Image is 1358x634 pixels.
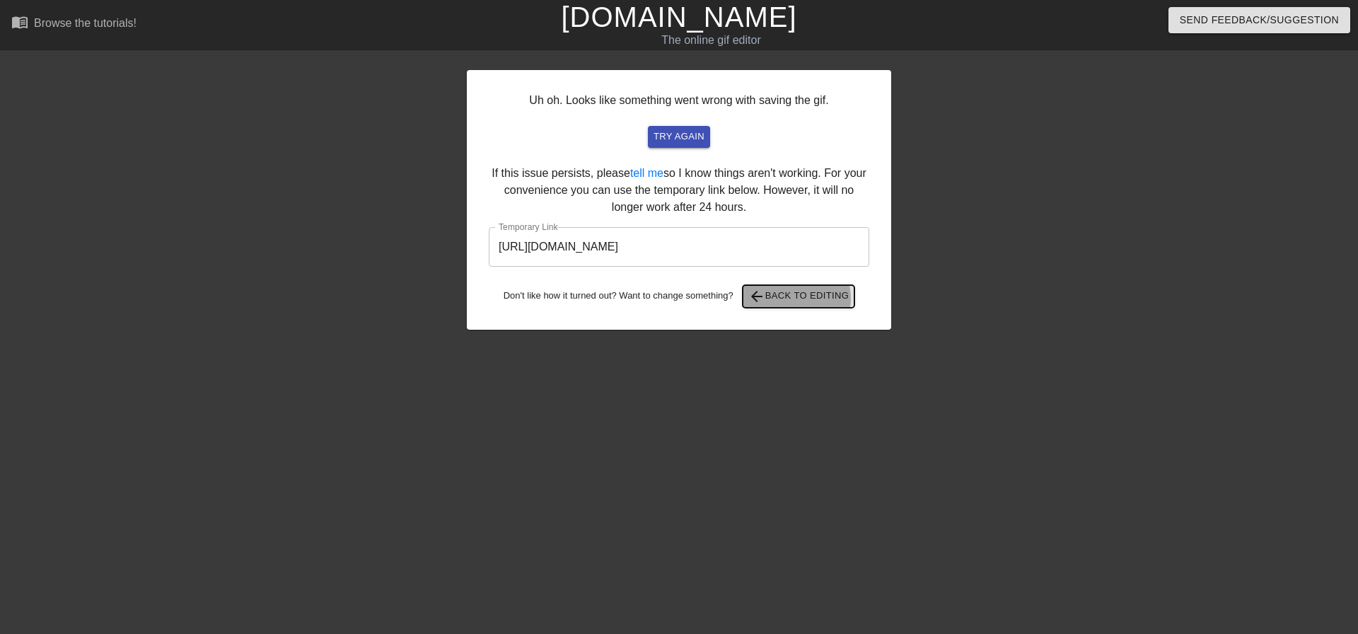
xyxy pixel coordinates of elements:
span: menu_book [11,13,28,30]
div: Browse the tutorials! [34,17,137,29]
div: Uh oh. Looks like something went wrong with saving the gif. If this issue persists, please so I k... [467,70,891,330]
div: The online gif editor [460,32,963,49]
a: [DOMAIN_NAME] [561,1,796,33]
span: arrow_back [748,288,765,305]
a: Browse the tutorials! [11,13,137,35]
span: Send Feedback/Suggestion [1180,11,1339,29]
button: try again [648,126,710,148]
div: Don't like how it turned out? Want to change something? [489,285,869,308]
a: tell me [630,167,663,179]
button: Send Feedback/Suggestion [1168,7,1350,33]
span: try again [654,129,704,145]
span: Back to Editing [748,288,849,305]
input: bare [489,227,869,267]
button: Back to Editing [743,285,855,308]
